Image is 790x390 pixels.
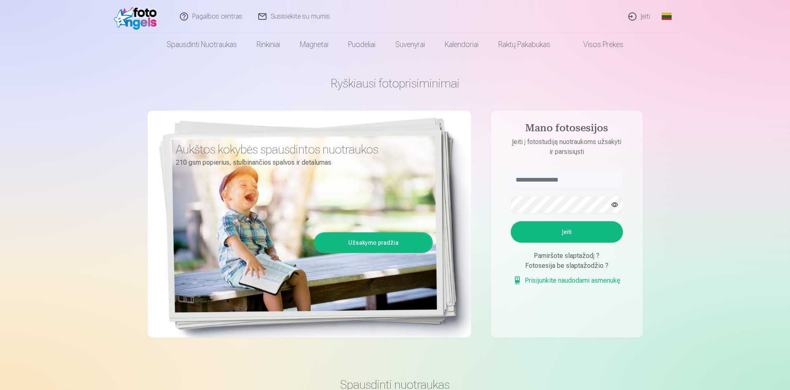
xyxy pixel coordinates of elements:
[315,234,432,252] a: Užsakymo pradžia
[502,137,631,157] p: Įeiti į fotostudiją nuotraukoms užsakyti ir parsisiųsti
[560,33,633,56] a: Visos prekės
[502,122,631,137] h4: Mano fotosesijos
[511,261,623,271] div: Fotosesija be slaptažodžio ?
[511,221,623,243] button: Įeiti
[513,276,620,286] a: Prisijunkite naudodami asmenukę
[338,33,385,56] a: Puodeliai
[488,33,560,56] a: Raktų pakabukas
[114,3,161,30] img: /fa2
[290,33,338,56] a: Magnetai
[385,33,435,56] a: Suvenyrai
[157,33,247,56] a: Spausdinti nuotraukas
[511,251,623,261] div: Pamiršote slaptažodį ?
[435,33,488,56] a: Kalendoriai
[247,33,290,56] a: Rinkiniai
[176,157,427,168] p: 210 gsm popierius, stulbinančios spalvos ir detalumas
[148,76,643,91] h1: Ryškiausi fotoprisiminimai
[176,142,427,157] h3: Aukštos kokybės spausdintos nuotraukos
